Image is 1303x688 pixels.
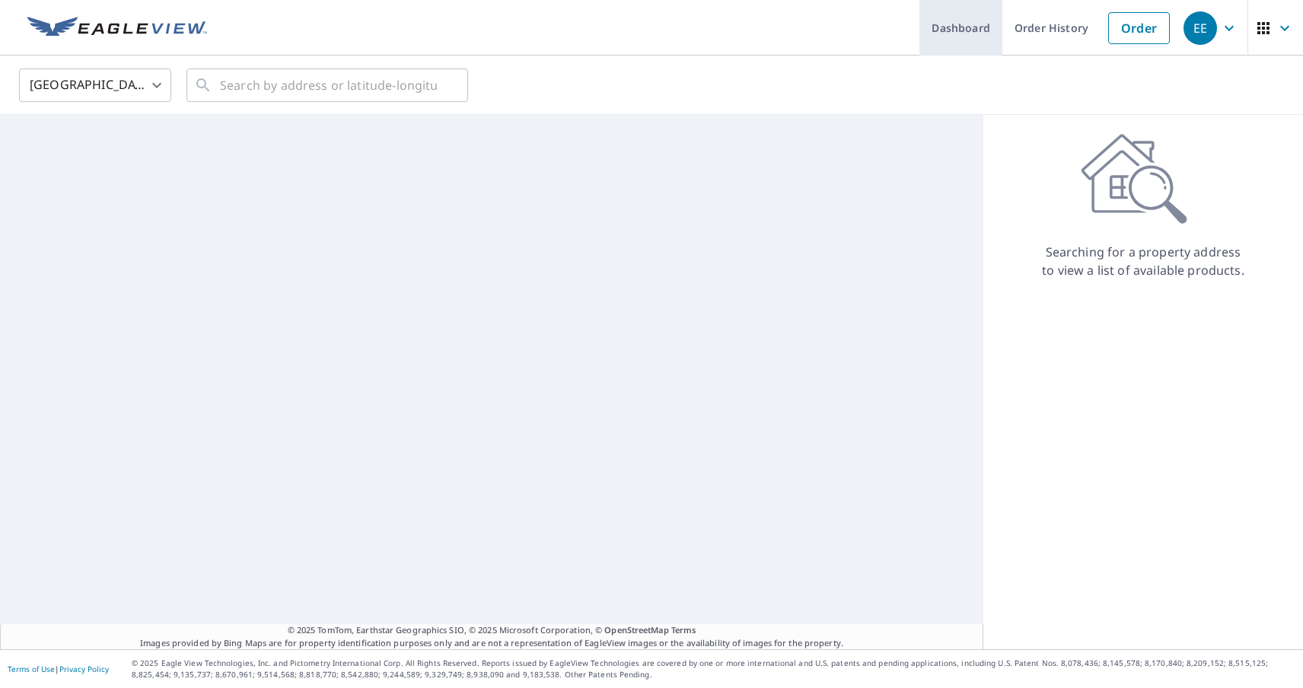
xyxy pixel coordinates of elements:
a: OpenStreetMap [604,624,668,635]
a: Terms [671,624,696,635]
span: © 2025 TomTom, Earthstar Geographics SIO, © 2025 Microsoft Corporation, © [288,624,696,637]
p: | [8,664,109,674]
input: Search by address or latitude-longitude [220,64,437,107]
p: Searching for a property address to view a list of available products. [1041,243,1245,279]
div: [GEOGRAPHIC_DATA] [19,64,171,107]
img: EV Logo [27,17,207,40]
div: EE [1184,11,1217,45]
p: © 2025 Eagle View Technologies, Inc. and Pictometry International Corp. All Rights Reserved. Repo... [132,658,1295,680]
a: Terms of Use [8,664,55,674]
a: Order [1108,12,1170,44]
a: Privacy Policy [59,664,109,674]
